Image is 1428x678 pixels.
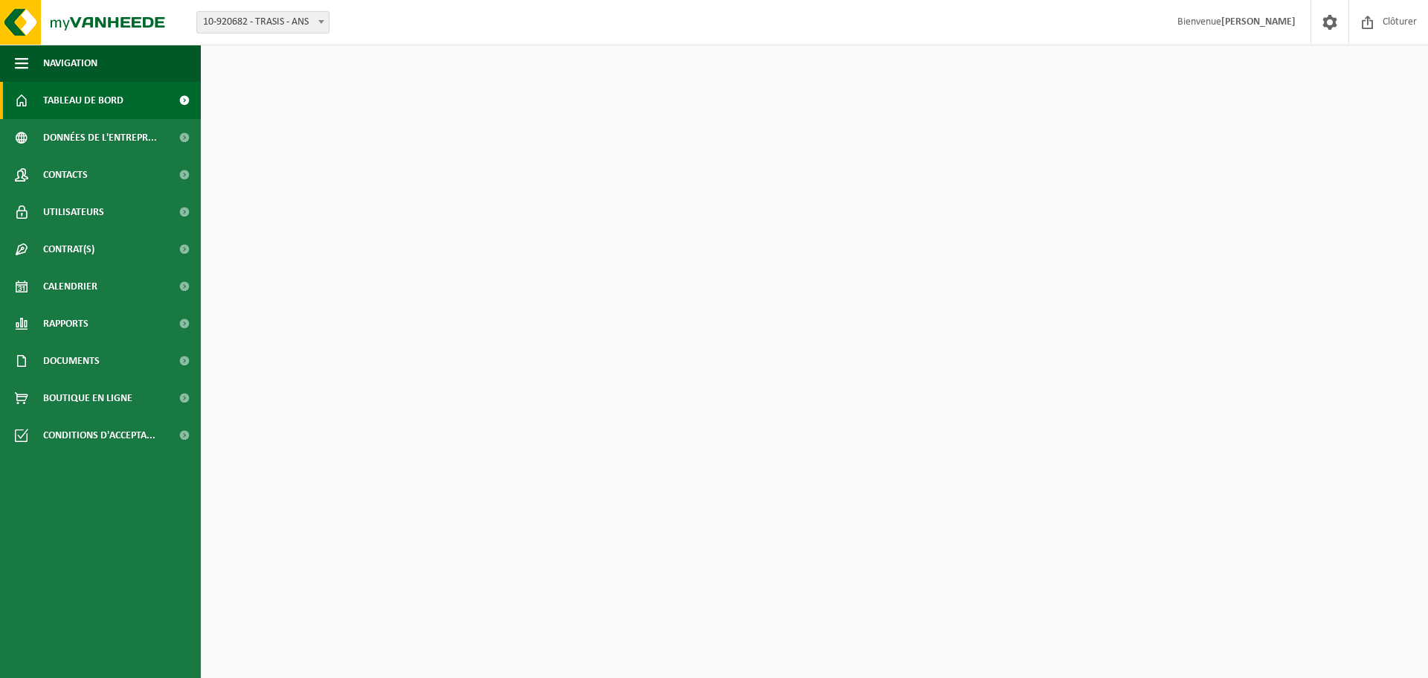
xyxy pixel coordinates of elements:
iframe: chat widget [7,645,248,678]
span: Contrat(s) [43,231,94,268]
strong: [PERSON_NAME] [1221,16,1296,28]
span: Rapports [43,305,89,342]
span: Documents [43,342,100,380]
span: Contacts [43,156,88,194]
span: Données de l'entrepr... [43,119,157,156]
span: Navigation [43,45,97,82]
span: Conditions d'accepta... [43,417,155,454]
span: Utilisateurs [43,194,104,231]
span: Boutique en ligne [43,380,132,417]
span: 10-920682 - TRASIS - ANS [196,11,329,33]
span: 10-920682 - TRASIS - ANS [197,12,329,33]
span: Tableau de bord [43,82,123,119]
span: Calendrier [43,268,97,305]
